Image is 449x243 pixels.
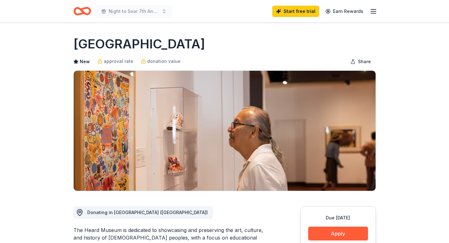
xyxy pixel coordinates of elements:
[147,58,181,65] span: donation value
[109,8,159,15] span: Night to Soar 7th Annual Dinner and Auction
[87,210,208,215] span: Donating in [GEOGRAPHIC_DATA] ([GEOGRAPHIC_DATA])
[308,214,368,222] div: Due [DATE]
[322,6,367,17] a: Earn Rewards
[73,35,205,53] h1: [GEOGRAPHIC_DATA]
[74,71,376,191] img: Image for Heard Museum
[96,5,172,18] button: Night to Soar 7th Annual Dinner and Auction
[104,58,133,65] span: approval rate
[141,58,181,65] a: donation value
[272,6,319,17] a: Start free trial
[97,58,133,65] a: approval rate
[73,4,91,19] a: Home
[345,55,376,68] button: Share
[358,58,371,65] span: Share
[80,58,90,65] span: New
[308,227,368,240] button: Apply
